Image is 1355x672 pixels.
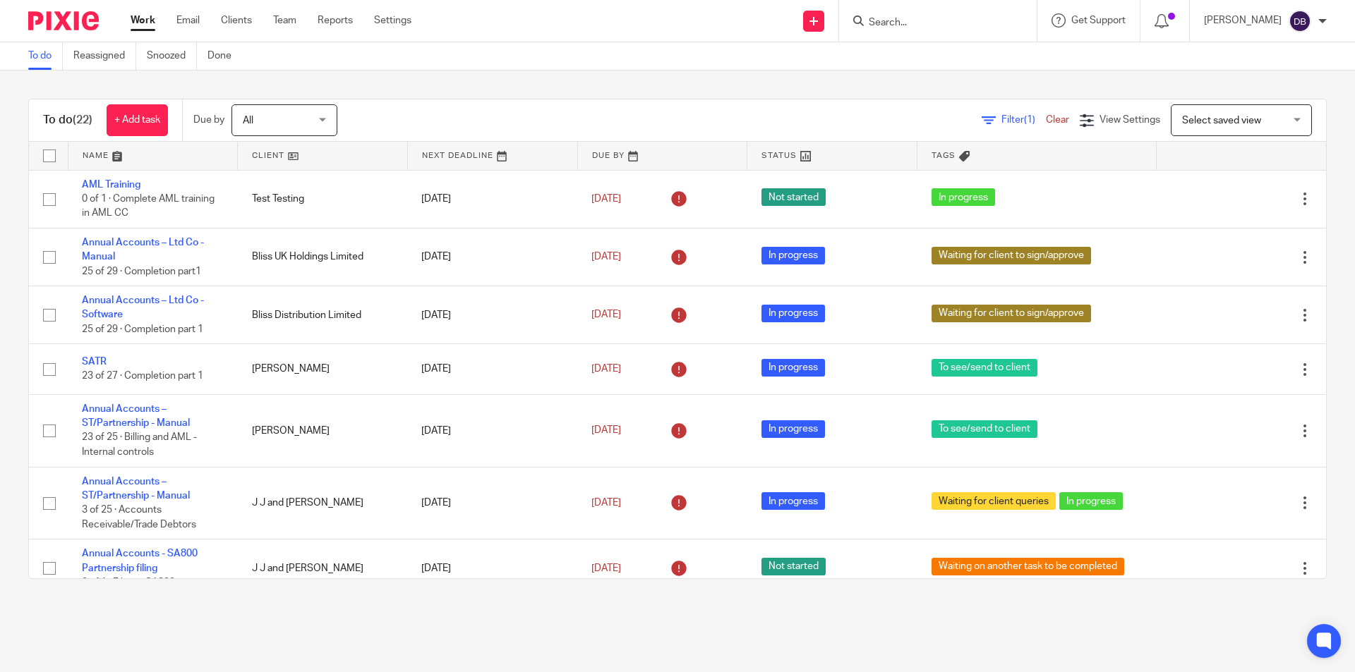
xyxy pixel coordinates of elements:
[591,194,621,204] span: [DATE]
[238,286,408,344] td: Bliss Distribution Limited
[932,305,1091,322] span: Waiting for client to sign/approve
[1204,13,1282,28] p: [PERSON_NAME]
[82,324,203,334] span: 25 of 29 · Completion part 1
[238,344,408,394] td: [PERSON_NAME]
[761,359,825,377] span: In progress
[1001,115,1046,125] span: Filter
[82,404,190,428] a: Annual Accounts – ST/Partnership - Manual
[82,578,175,587] span: 0 of 1 · Filing a SA800
[761,558,826,575] span: Not started
[591,498,621,508] span: [DATE]
[82,549,198,573] a: Annual Accounts - SA800 Partnership filing
[407,467,577,539] td: [DATE]
[82,267,201,276] span: 25 of 29 · Completion part1
[407,344,577,394] td: [DATE]
[407,286,577,344] td: [DATE]
[107,104,168,136] a: + Add task
[1182,116,1261,126] span: Select saved view
[932,152,956,159] span: Tags
[131,13,155,28] a: Work
[1059,492,1123,510] span: In progress
[407,228,577,286] td: [DATE]
[73,42,136,70] a: Reassigned
[207,42,242,70] a: Done
[407,170,577,228] td: [DATE]
[176,13,200,28] a: Email
[82,180,140,190] a: AML Training
[407,394,577,467] td: [DATE]
[82,433,197,458] span: 23 of 25 · Billing and AML - Internal controls
[932,558,1124,575] span: Waiting on another task to be completed
[932,359,1037,377] span: To see/send to client
[932,420,1037,438] span: To see/send to client
[28,42,63,70] a: To do
[932,188,995,206] span: In progress
[867,17,994,30] input: Search
[1100,115,1160,125] span: View Settings
[238,228,408,286] td: Bliss UK Holdings Limited
[238,394,408,467] td: [PERSON_NAME]
[82,295,204,319] a: Annual Accounts – Ltd Co - Software
[591,563,621,573] span: [DATE]
[1024,115,1035,125] span: (1)
[43,113,92,128] h1: To do
[761,492,825,510] span: In progress
[82,357,107,367] a: SATR
[761,420,825,438] span: In progress
[82,372,203,381] span: 23 of 27 · Completion part 1
[82,238,204,262] a: Annual Accounts – Ltd Co - Manual
[761,247,825,264] span: In progress
[238,539,408,597] td: J J and [PERSON_NAME]
[591,426,621,436] span: [DATE]
[932,492,1056,510] span: Waiting for client queries
[273,13,296,28] a: Team
[1046,115,1069,125] a: Clear
[591,364,621,374] span: [DATE]
[374,13,411,28] a: Settings
[761,188,826,206] span: Not started
[591,252,621,262] span: [DATE]
[193,113,224,127] p: Due by
[147,42,197,70] a: Snoozed
[243,116,253,126] span: All
[1289,10,1311,32] img: svg%3E
[28,11,99,30] img: Pixie
[1071,16,1126,25] span: Get Support
[73,114,92,126] span: (22)
[407,539,577,597] td: [DATE]
[82,505,196,530] span: 3 of 25 · Accounts Receivable/Trade Debtors
[932,247,1091,264] span: Waiting for client to sign/approve
[82,477,190,501] a: Annual Accounts – ST/Partnership - Manual
[238,170,408,228] td: Test Testing
[221,13,252,28] a: Clients
[591,310,621,320] span: [DATE]
[238,467,408,539] td: J J and [PERSON_NAME]
[318,13,353,28] a: Reports
[761,305,825,322] span: In progress
[82,194,215,219] span: 0 of 1 · Complete AML training in AML CC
